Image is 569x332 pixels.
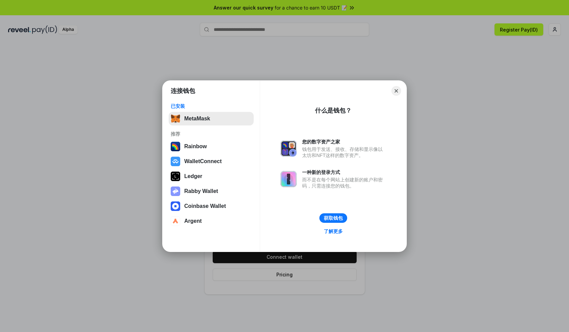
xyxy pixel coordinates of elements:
[392,86,401,96] button: Close
[171,216,180,226] img: svg+xml,%3Csvg%20width%3D%2228%22%20height%3D%2228%22%20viewBox%3D%220%200%2028%2028%22%20fill%3D...
[171,114,180,123] img: svg+xml,%3Csvg%20fill%3D%22none%22%20height%3D%2233%22%20viewBox%3D%220%200%2035%2033%22%20width%...
[302,177,386,189] div: 而不是在每个网站上创建新的账户和密码，只需连接您的钱包。
[169,155,254,168] button: WalletConnect
[184,143,207,150] div: Rainbow
[319,213,347,223] button: 获取钱包
[169,140,254,153] button: Rainbow
[171,201,180,211] img: svg+xml,%3Csvg%20width%3D%2228%22%20height%3D%2228%22%20viewBox%3D%220%200%2028%2028%22%20fill%3D...
[169,199,254,213] button: Coinbase Wallet
[302,169,386,175] div: 一种新的登录方式
[280,140,297,157] img: svg+xml,%3Csvg%20xmlns%3D%22http%3A%2F%2Fwww.w3.org%2F2000%2Fsvg%22%20fill%3D%22none%22%20viewBox...
[184,116,210,122] div: MetaMask
[324,215,343,221] div: 获取钱包
[171,131,252,137] div: 推荐
[171,157,180,166] img: svg+xml,%3Csvg%20width%3D%2228%22%20height%3D%2228%22%20viewBox%3D%220%200%2028%2028%22%20fill%3D...
[169,170,254,183] button: Ledger
[184,173,202,179] div: Ledger
[169,184,254,198] button: Rabby Wallet
[315,106,352,115] div: 什么是钱包？
[171,142,180,151] img: svg+xml,%3Csvg%20width%3D%22120%22%20height%3D%22120%22%20viewBox%3D%220%200%20120%20120%22%20fil...
[171,103,252,109] div: 已安装
[320,227,347,236] a: 了解更多
[280,171,297,187] img: svg+xml,%3Csvg%20xmlns%3D%22http%3A%2F%2Fwww.w3.org%2F2000%2Fsvg%22%20fill%3D%22none%22%20viewBox...
[324,228,343,234] div: 了解更多
[302,139,386,145] div: 您的数字资产之家
[171,172,180,181] img: svg+xml,%3Csvg%20xmlns%3D%22http%3A%2F%2Fwww.w3.org%2F2000%2Fsvg%22%20width%3D%2228%22%20height%3...
[184,158,222,164] div: WalletConnect
[184,218,202,224] div: Argent
[169,214,254,228] button: Argent
[184,188,218,194] div: Rabby Wallet
[171,187,180,196] img: svg+xml,%3Csvg%20xmlns%3D%22http%3A%2F%2Fwww.w3.org%2F2000%2Fsvg%22%20fill%3D%22none%22%20viewBox...
[184,203,226,209] div: Coinbase Wallet
[169,112,254,125] button: MetaMask
[302,146,386,158] div: 钱包用于发送、接收、存储和显示像以太坊和NFT这样的数字资产。
[171,87,195,95] h1: 连接钱包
